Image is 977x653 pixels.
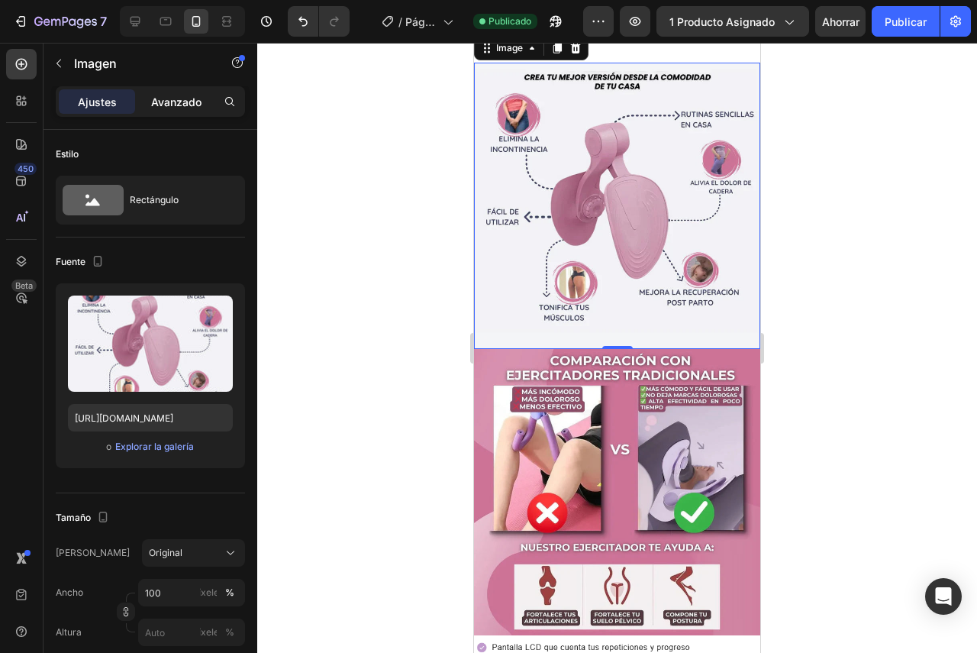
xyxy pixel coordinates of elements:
[68,404,233,432] input: https://ejemplo.com/imagen.jpg
[405,15,436,173] font: Página del producto - 28 [PERSON_NAME], 10:14:15
[15,280,33,291] font: Beta
[138,579,245,606] input: píxeles%
[925,578,962,615] div: Abrir Intercom Messenger
[193,587,224,598] font: píxeles
[398,15,402,28] font: /
[199,623,218,642] button: %
[885,15,927,28] font: Publicar
[151,95,202,108] font: Avanzado
[68,296,233,392] img: imagen de vista previa
[78,95,117,108] font: Ajustes
[74,54,204,73] p: Imagen
[149,547,182,558] font: Original
[56,626,82,638] font: Altura
[56,587,83,598] font: Ancho
[100,14,107,29] font: 7
[669,15,775,28] font: 1 producto asignado
[142,539,245,567] button: Original
[56,148,79,160] font: Estilo
[130,194,179,205] font: Rectángulo
[74,56,117,71] font: Imagen
[199,583,218,602] button: %
[225,587,234,598] font: %
[815,6,866,37] button: Ahorrar
[6,6,114,37] button: 7
[488,15,531,27] font: Publicado
[225,626,234,638] font: %
[138,619,245,646] input: píxeles%
[872,6,940,37] button: Publicar
[115,441,194,452] font: Explorar la galería
[18,163,34,174] font: 450
[114,439,195,454] button: Explorar la galería
[656,6,809,37] button: 1 producto asignado
[193,626,224,638] font: píxeles
[56,512,91,523] font: Tamaño
[56,256,85,267] font: Fuente
[56,547,130,558] font: [PERSON_NAME]
[106,441,111,452] font: o
[474,43,760,653] iframe: Área de diseño
[288,6,350,37] div: Deshacer/Rehacer
[221,583,239,602] button: píxeles
[221,623,239,642] button: píxeles
[822,15,859,28] font: Ahorrar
